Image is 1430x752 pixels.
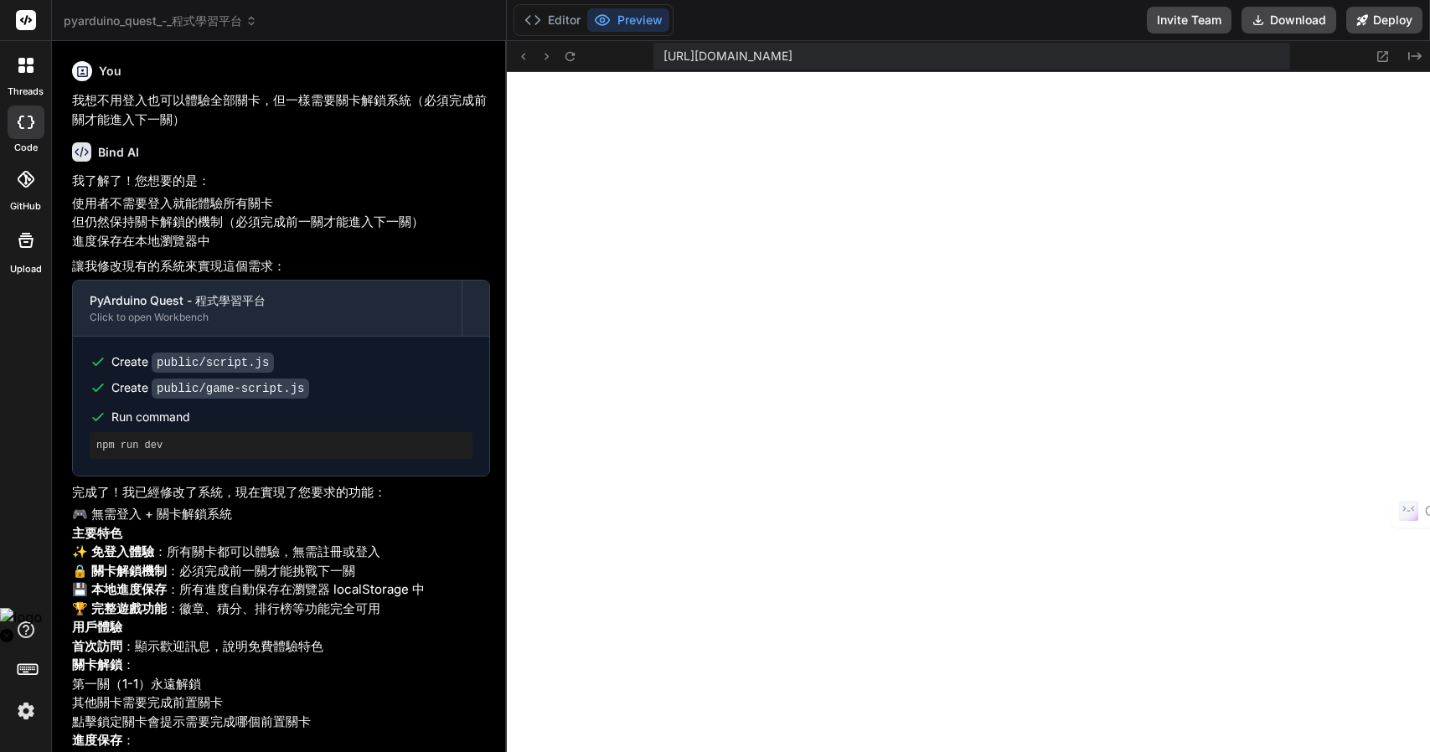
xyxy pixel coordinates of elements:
div: Create [111,379,309,397]
strong: 主要特色 [72,525,122,541]
li: ：所有進度自動保存在瀏覽器 localStorage 中 [72,580,490,600]
h2: 🎮 無需登入 + 關卡解鎖系統 [72,505,490,524]
span: Run command [111,409,472,425]
p: 我了解了！您想要的是： [72,172,490,191]
code: public/game-script.js [152,379,309,399]
h6: You [99,63,121,80]
span: [URL][DOMAIN_NAME] [663,48,792,64]
strong: ✨ 免登入體驗 [72,543,154,559]
pre: npm run dev [96,439,466,452]
li: 點擊鎖定關卡會提示需要完成哪個前置關卡 [72,713,490,732]
li: 其他關卡需要完成前置關卡 [72,693,490,713]
li: 使用者不需要登入就能體驗所有關卡 [72,194,490,214]
code: public/script.js [152,353,274,373]
li: ：所有關卡都可以體驗，無需註冊或登入 [72,543,490,562]
span: pyarduino_quest_-_程式學習平台 [64,13,257,29]
label: Upload [10,262,42,276]
label: threads [8,85,44,99]
label: code [14,141,38,155]
div: PyArduino Quest - 程式學習平台 [90,292,445,309]
iframe: Preview [507,72,1430,752]
div: Create [111,353,274,371]
li: 第一關（1-1）永遠解鎖 [72,675,490,694]
strong: 💾 本地進度保存 [72,581,167,597]
strong: 🔒 關卡解鎖機制 [72,563,167,579]
div: Click to open Workbench [90,311,445,324]
strong: 🏆 完整遊戲功能 [72,600,167,616]
button: Editor [518,8,587,32]
strong: 關卡解鎖 [72,657,122,672]
button: PyArduino Quest - 程式學習平台Click to open Workbench [73,281,462,336]
button: Preview [587,8,669,32]
li: 進度保存在本地瀏覽器中 [72,232,490,251]
li: ：徽章、積分、排行榜等功能完全可用 [72,600,490,619]
li: 但仍然保持關卡解鎖的機制（必須完成前一關才能進入下一關） [72,213,490,232]
h6: Bind AI [98,144,139,161]
p: 我想不用登入也可以體驗全部關卡，但一樣需要關卡解鎖系統（必須完成前關才能進入下一關） [72,91,490,129]
p: 讓我修改現有的系統來實現這個需求： [72,257,490,276]
p: 完成了！我已經修改了系統，現在實現了您要求的功能： [72,483,490,502]
strong: 進度保存 [72,732,122,748]
strong: 首次訪問 [72,638,122,654]
button: Deploy [1346,7,1422,33]
button: Invite Team [1147,7,1231,33]
button: Download [1242,7,1336,33]
li: ：必須完成前一關才能挑戰下一關 [72,562,490,581]
img: settings [12,697,40,725]
li: ： [72,656,490,731]
label: GitHub [10,199,41,214]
